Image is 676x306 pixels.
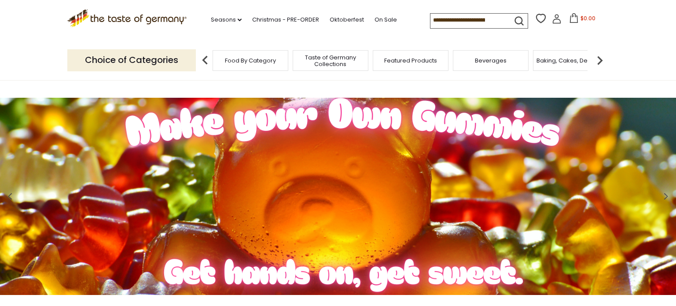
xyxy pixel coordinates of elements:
p: Choice of Categories [67,49,196,71]
a: Seasons [211,15,242,25]
a: Baking, Cakes, Desserts [536,57,605,64]
a: Beverages [475,57,507,64]
a: Food By Category [225,57,276,64]
a: Taste of Germany Collections [295,54,366,67]
a: Oktoberfest [330,15,364,25]
img: previous arrow [196,52,214,69]
img: next arrow [591,52,609,69]
a: Christmas - PRE-ORDER [252,15,319,25]
button: $0.00 [563,13,601,26]
span: $0.00 [580,15,595,22]
a: Featured Products [384,57,437,64]
a: On Sale [375,15,397,25]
